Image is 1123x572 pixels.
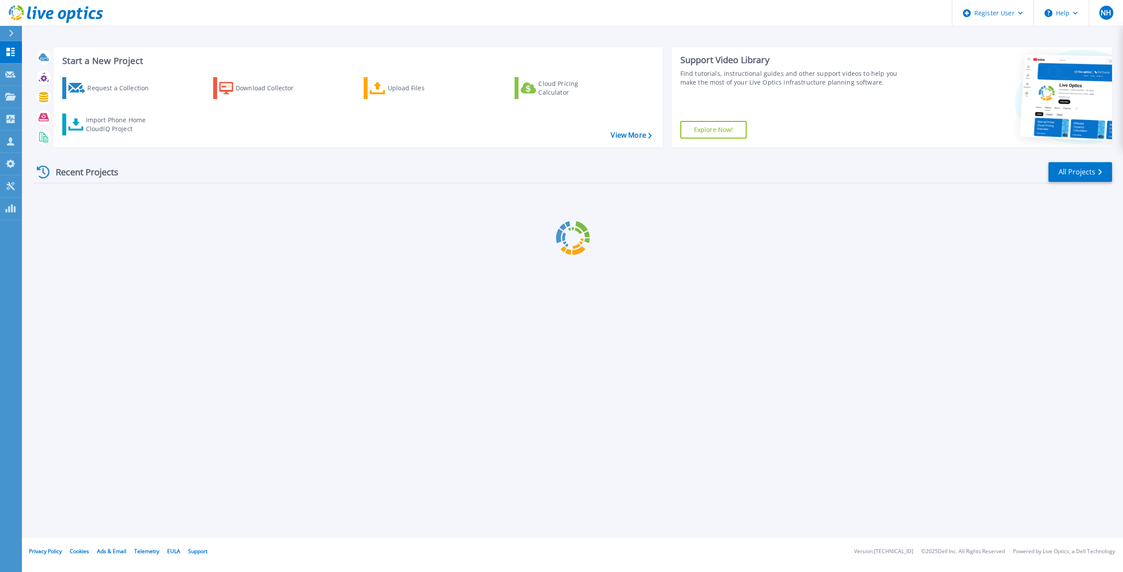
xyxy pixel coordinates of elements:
div: Request a Collection [87,79,157,97]
a: Cloud Pricing Calculator [515,77,612,99]
div: Support Video Library [680,54,908,66]
a: Privacy Policy [29,547,62,555]
div: Import Phone Home CloudIQ Project [86,116,154,133]
li: © 2025 Dell Inc. All Rights Reserved [921,549,1005,554]
a: Ads & Email [97,547,126,555]
div: Cloud Pricing Calculator [538,79,608,97]
li: Powered by Live Optics, a Dell Technology [1013,549,1115,554]
div: Download Collector [236,79,306,97]
a: Upload Files [364,77,461,99]
li: Version: [TECHNICAL_ID] [854,549,913,554]
a: Explore Now! [680,121,747,139]
a: View More [611,131,651,139]
div: Recent Projects [34,161,130,183]
a: Cookies [70,547,89,555]
a: EULA [167,547,180,555]
a: Support [188,547,207,555]
div: Upload Files [388,79,458,97]
h3: Start a New Project [62,56,651,66]
a: Download Collector [213,77,311,99]
a: Request a Collection [62,77,160,99]
a: Telemetry [134,547,159,555]
div: Find tutorials, instructional guides and other support videos to help you make the most of your L... [680,69,908,87]
span: NH [1101,9,1111,16]
a: All Projects [1048,162,1112,182]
